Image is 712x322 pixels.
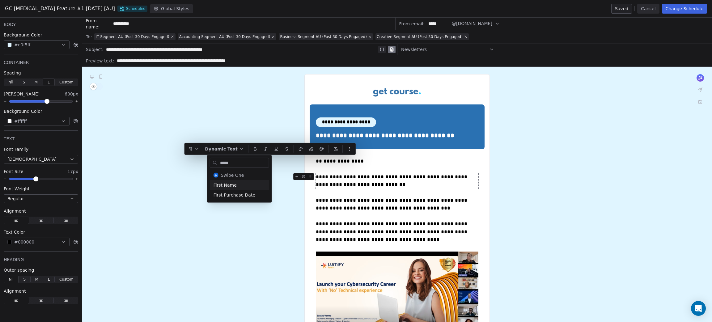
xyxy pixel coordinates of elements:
[4,186,30,192] span: Font Weight
[4,70,21,76] span: Spacing
[4,168,23,175] span: Font Size
[4,117,70,125] button: #ffffff
[662,4,707,14] button: Change Schedule
[4,267,34,273] span: Outer spacing
[4,238,70,246] button: #000000
[4,21,78,28] div: BODY
[7,156,57,162] span: [DEMOGRAPHIC_DATA]
[202,144,246,154] button: Dynamic Text
[401,46,427,53] span: Newsletters
[691,301,706,316] div: Open Intercom Messenger
[4,256,78,263] div: HEADING
[280,34,367,39] span: Business Segment AU (Post 30 Days Engaged)
[377,34,463,39] span: Creative Segment AU (Post 30 Days Engaged)
[86,58,114,66] span: Preview text:
[59,277,74,282] span: Custom
[14,42,31,48] span: #e0f5ff
[7,196,24,202] span: Regular
[65,91,78,97] span: 600px
[210,170,269,200] div: Suggestions
[4,108,42,114] span: Background Color
[150,4,193,13] button: Global Styles
[86,18,111,30] span: From name:
[95,34,169,39] span: IT Segment AU (Post 30 Days Engaged)
[4,40,70,49] button: #e0f5ff
[399,21,425,27] span: From email:
[4,288,26,294] span: Alignment
[452,20,492,27] span: @[DOMAIN_NAME]
[4,136,78,142] div: TEXT
[14,239,34,245] span: #000000
[210,190,269,200] div: First Purchase Date
[86,46,104,54] span: Subject:
[210,180,269,190] div: First Name
[214,173,218,178] img: cropped-swipepages4x-32x32.png
[4,208,26,214] span: Alignment
[86,34,92,40] span: To:
[23,79,25,85] span: S
[23,277,26,282] span: S
[4,32,42,38] span: Background Color
[35,79,38,85] span: M
[117,6,147,12] span: Scheduled
[35,277,38,282] span: M
[4,146,28,152] span: Font Family
[637,4,659,14] button: Cancel
[59,79,74,85] span: Custom
[4,91,40,97] span: [PERSON_NAME]
[67,168,78,175] span: 17px
[48,277,50,282] span: L
[5,5,115,12] span: GC [MEDICAL_DATA] Feature #1 [DATE] [AU]
[221,172,265,178] div: Swipe One
[8,79,13,85] span: Nil
[14,118,27,125] span: #ffffff
[4,59,78,66] div: CONTAINER
[4,229,25,235] span: Text Color
[611,4,632,14] button: Saved
[179,34,270,39] span: Accounting Segment AU (Post 30 Days Engaged)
